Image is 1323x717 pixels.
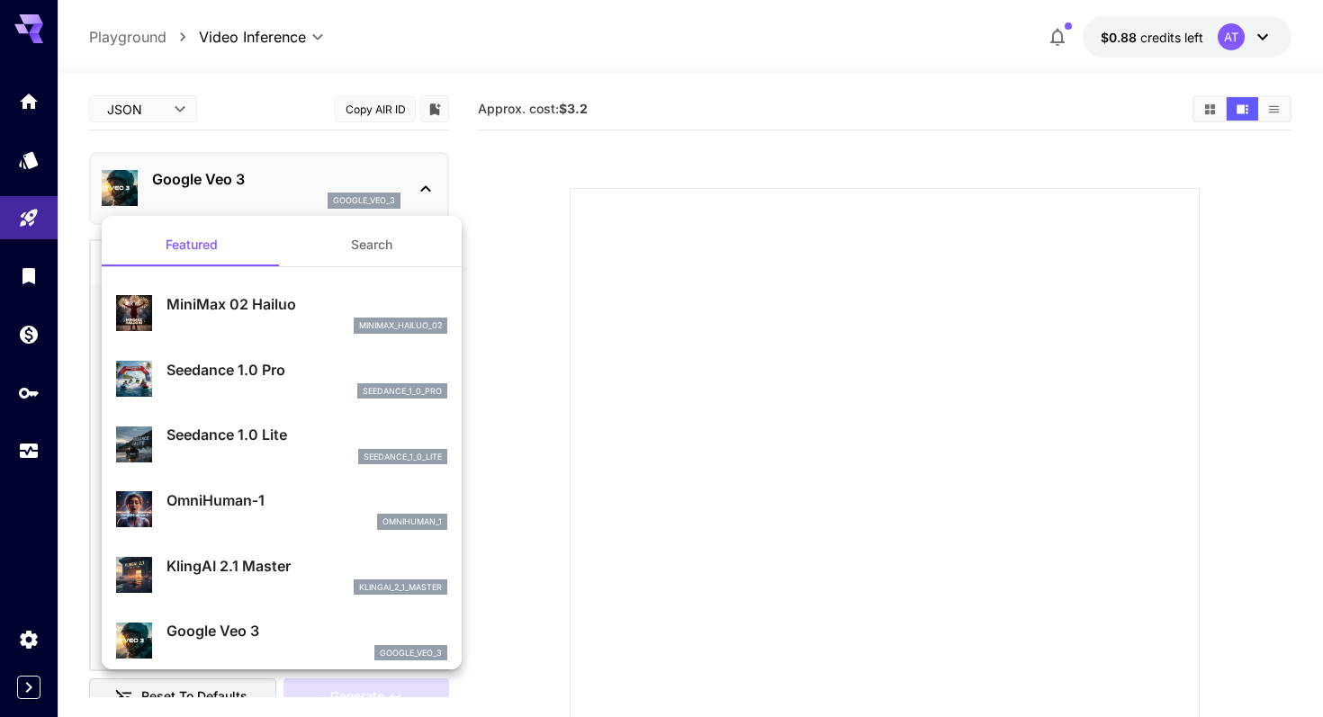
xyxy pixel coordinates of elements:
p: omnihuman_1 [382,515,442,528]
div: OmniHuman‑1omnihuman_1 [116,482,447,537]
div: Google Veo 3google_veo_3 [116,613,447,668]
p: seedance_1_0_lite [364,451,442,463]
p: seedance_1_0_pro [363,385,442,398]
p: OmniHuman‑1 [166,489,447,511]
p: google_veo_3 [380,647,442,659]
div: MiniMax 02 Hailuominimax_hailuo_02 [116,286,447,341]
button: Search [282,223,462,266]
div: Seedance 1.0 Liteseedance_1_0_lite [116,417,447,471]
p: KlingAI 2.1 Master [166,555,447,577]
p: Seedance 1.0 Pro [166,359,447,381]
button: Featured [102,223,282,266]
p: MiniMax 02 Hailuo [166,293,447,315]
p: Google Veo 3 [166,620,447,641]
p: minimax_hailuo_02 [359,319,442,332]
div: KlingAI 2.1 Masterklingai_2_1_master [116,548,447,603]
p: Seedance 1.0 Lite [166,424,447,445]
div: Seedance 1.0 Proseedance_1_0_pro [116,352,447,407]
p: klingai_2_1_master [359,581,442,594]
